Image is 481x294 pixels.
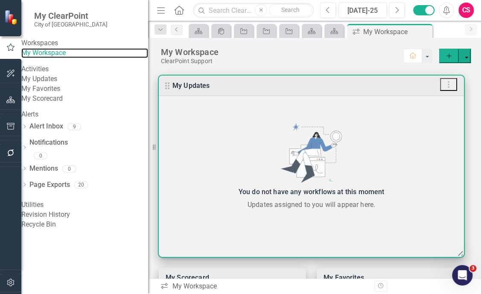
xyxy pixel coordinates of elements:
div: My Workspace [160,282,220,291]
button: select merge strategy [439,49,459,63]
span: Search [281,6,300,13]
div: Alerts [21,110,148,119]
a: Mentions [29,164,58,174]
button: [DATE]-25 [338,3,387,18]
a: Page Exports [29,180,70,190]
a: My Workspace [21,48,148,58]
a: My Scorecard [21,94,148,104]
div: Workspaces [21,38,148,48]
a: My Favorites [324,274,364,282]
img: ClearPoint Strategy [4,10,19,25]
a: Revision History [21,210,148,220]
div: split button [439,49,471,63]
div: ClearPoint Support [161,58,403,65]
a: My Scorecard [166,274,209,282]
div: My Workspace [363,26,430,37]
div: 0 [34,152,47,159]
span: 3 [469,265,476,272]
small: City of [GEOGRAPHIC_DATA] [34,21,108,28]
div: [DATE]-25 [341,6,384,16]
div: 20 [74,181,88,189]
a: Recycle Bin [21,220,148,230]
iframe: Intercom live chat [452,265,472,285]
button: Search [269,4,312,16]
a: My Favorites [21,84,148,94]
div: 9 [67,123,81,130]
div: Utilities [21,200,148,210]
span: My ClearPoint [34,11,108,21]
a: My Updates [21,74,148,84]
a: Alert Inbox [29,122,63,131]
a: Notifications [29,138,148,148]
div: My Workspace [161,47,403,58]
div: Updates assigned to you will appear here. [163,200,460,210]
a: My Updates [172,82,210,90]
div: You do not have any workflows at this moment [163,186,460,198]
input: Search ClearPoint... [193,3,314,18]
button: select merge strategy [459,49,471,63]
button: CS [458,3,474,18]
div: 0 [62,165,76,172]
div: Activities [21,64,148,74]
